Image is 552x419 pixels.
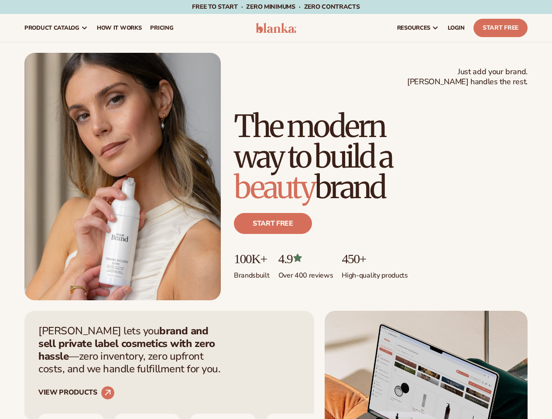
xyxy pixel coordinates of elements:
[278,266,333,280] p: Over 400 reviews
[192,3,360,11] span: Free to start · ZERO minimums · ZERO contracts
[97,24,142,31] span: How It Works
[24,53,221,300] img: Female holding tanning mousse.
[342,251,408,266] p: 450+
[20,14,93,42] a: product catalog
[443,14,469,42] a: LOGIN
[278,251,333,266] p: 4.9
[234,251,270,266] p: 100K+
[393,14,443,42] a: resources
[234,213,312,234] a: Start free
[448,24,465,31] span: LOGIN
[342,266,408,280] p: High-quality products
[473,19,528,37] a: Start Free
[234,168,315,206] span: beauty
[93,14,146,42] a: How It Works
[407,67,528,87] span: Just add your brand. [PERSON_NAME] handles the rest.
[24,24,79,31] span: product catalog
[150,24,173,31] span: pricing
[234,111,528,203] h1: The modern way to build a brand
[397,24,430,31] span: resources
[234,266,270,280] p: Brands built
[38,386,115,400] a: VIEW PRODUCTS
[38,324,215,363] strong: brand and sell private label cosmetics with zero hassle
[146,14,178,42] a: pricing
[38,325,226,375] p: [PERSON_NAME] lets you —zero inventory, zero upfront costs, and we handle fulfillment for you.
[256,23,297,33] img: logo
